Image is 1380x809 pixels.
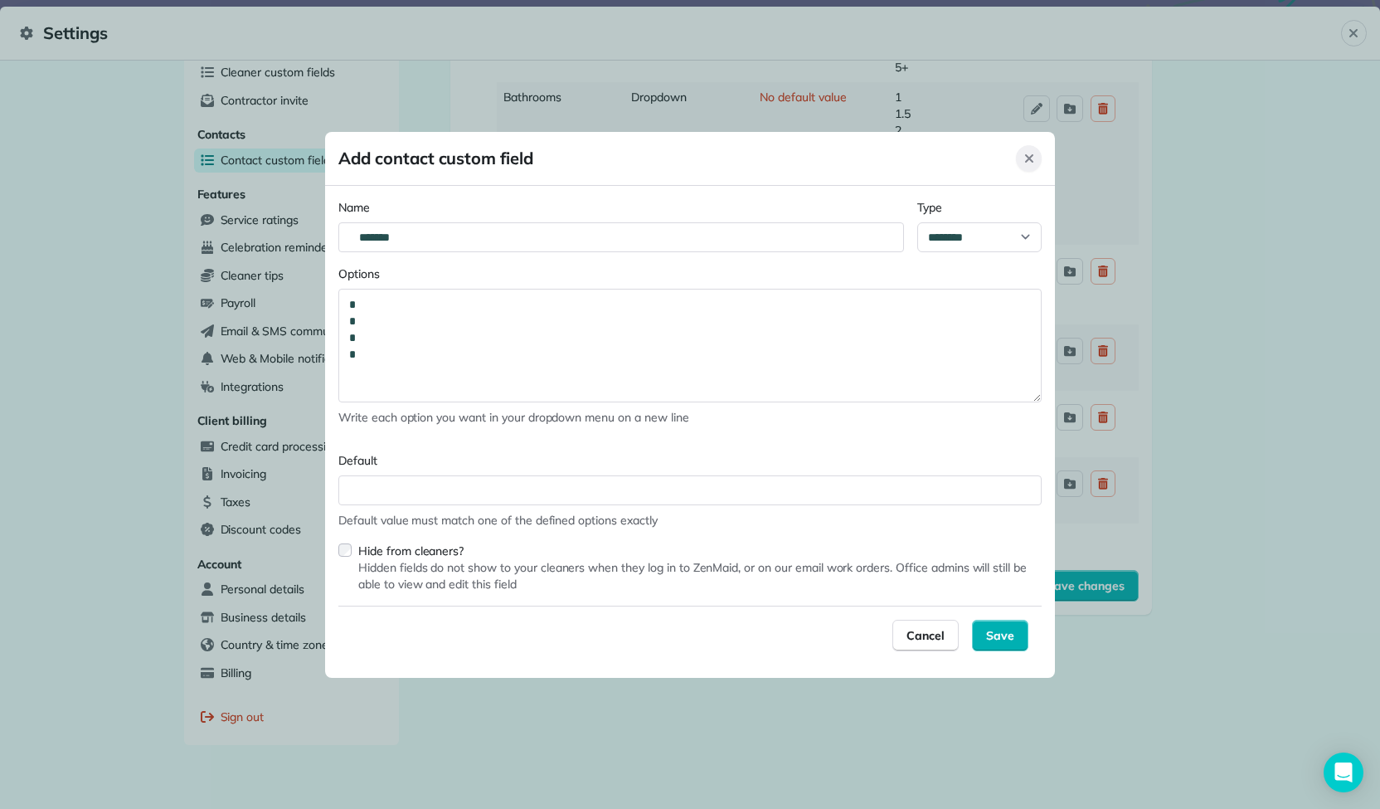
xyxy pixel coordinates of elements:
button: Close [1016,145,1042,172]
span: Cancel [906,627,945,644]
label: Default [338,452,1042,469]
span: Save [986,627,1014,644]
label: Type [917,199,1042,216]
button: Save [972,620,1028,651]
span: Write each option you want in your dropdown menu on a new line [338,409,786,426]
label: Name [338,199,904,216]
span: Default value must match one of the defined options exactly [338,512,786,529]
span: Hidden fields do not show to your cleaners when they log in to ZenMaid, or on our email work orde... [358,559,1042,592]
span: Add contact custom field [338,145,1016,172]
label: Options [338,266,1042,282]
label: Hide from cleaners? [358,543,1042,559]
button: Cancel [892,620,959,651]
